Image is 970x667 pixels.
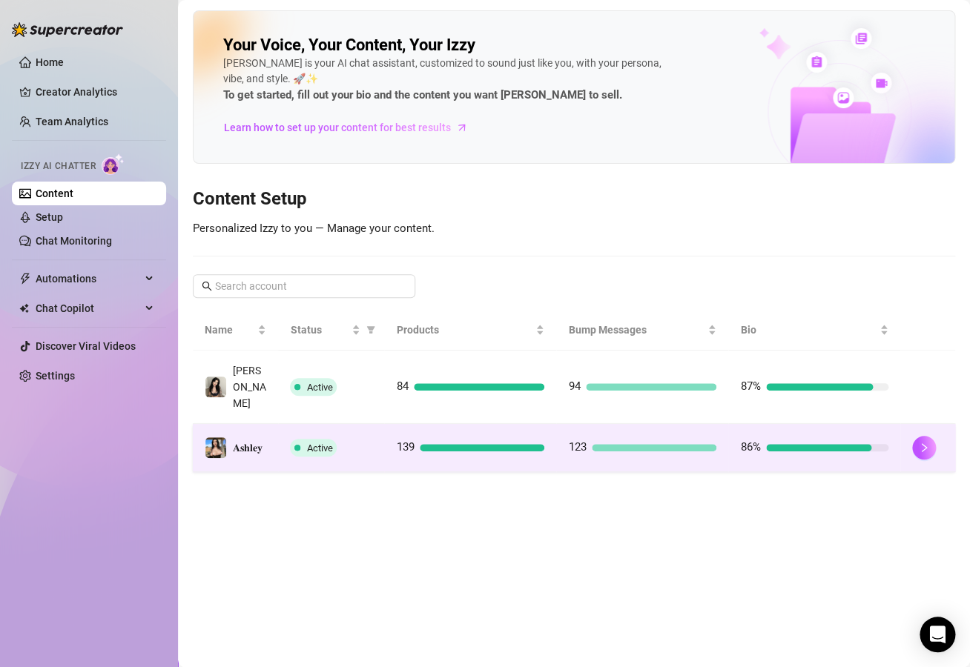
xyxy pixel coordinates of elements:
[725,12,954,163] img: ai-chatter-content-library-cLFOSyPT.png
[366,325,375,334] span: filter
[202,281,212,291] span: search
[912,436,936,459] button: right
[306,442,332,454] span: Active
[363,319,378,341] span: filter
[223,56,668,104] div: [PERSON_NAME] is your AI chat assistant, customized to sound just like you, with your persona, vi...
[205,376,226,397] img: Ashley
[36,340,136,352] a: Discover Viral Videos
[36,211,63,223] a: Setup
[740,322,877,338] span: Bio
[568,440,586,454] span: 123
[728,310,900,351] th: Bio
[223,35,475,56] h2: Your Voice, Your Content, Your Izzy
[233,365,266,409] span: [PERSON_NAME]
[36,116,108,127] a: Team Analytics
[278,310,384,351] th: Status
[740,440,760,454] span: 86%
[21,159,96,173] span: Izzy AI Chatter
[396,322,532,338] span: Products
[556,310,728,351] th: Bump Messages
[36,235,112,247] a: Chat Monitoring
[19,273,31,285] span: thunderbolt
[102,153,125,175] img: AI Chatter
[12,22,123,37] img: logo-BBDzfeDw.svg
[36,267,141,291] span: Automations
[396,440,414,454] span: 139
[920,617,955,652] div: Open Intercom Messenger
[455,120,469,135] span: arrow-right
[224,119,451,136] span: Learn how to set up your content for best results
[205,437,226,458] img: 𝐀𝐬𝐡𝐥𝐞𝐲
[205,322,254,338] span: Name
[740,379,760,393] span: 87%
[19,303,29,313] img: Chat Copilot
[384,310,556,351] th: Products
[223,88,622,102] strong: To get started, fill out your bio and the content you want [PERSON_NAME] to sell.
[290,322,349,338] span: Status
[396,379,408,393] span: 84
[215,278,395,294] input: Search account
[193,188,955,211] h3: Content Setup
[568,379,580,393] span: 94
[36,80,154,104] a: Creator Analytics
[306,382,332,393] span: Active
[919,442,929,453] span: right
[193,310,278,351] th: Name
[36,188,73,199] a: Content
[233,442,263,454] span: 𝐀𝐬𝐡𝐥𝐞𝐲
[193,222,435,235] span: Personalized Izzy to you — Manage your content.
[36,296,141,320] span: Chat Copilot
[36,370,75,382] a: Settings
[36,56,64,68] a: Home
[568,322,705,338] span: Bump Messages
[223,116,479,139] a: Learn how to set up your content for best results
